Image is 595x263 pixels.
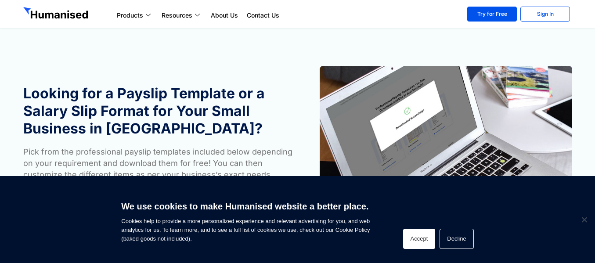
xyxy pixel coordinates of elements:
span: Cookies help to provide a more personalized experience and relevant advertising for you, and web ... [121,196,370,243]
img: GetHumanised Logo [23,7,90,21]
a: Products [112,10,157,21]
a: Contact Us [242,10,284,21]
h1: Looking for a Payslip Template or a Salary Slip Format for Your Small Business in [GEOGRAPHIC_DATA]? [23,85,293,137]
h6: We use cookies to make Humanised website a better place. [121,200,370,213]
span: Decline [580,215,588,224]
button: Decline [440,229,473,249]
a: Try for Free [467,7,517,22]
button: Accept [403,229,436,249]
a: About Us [206,10,242,21]
a: Resources [157,10,206,21]
a: Sign In [520,7,570,22]
p: Pick from the professional payslip templates included below depending on your requirement and dow... [23,146,293,180]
